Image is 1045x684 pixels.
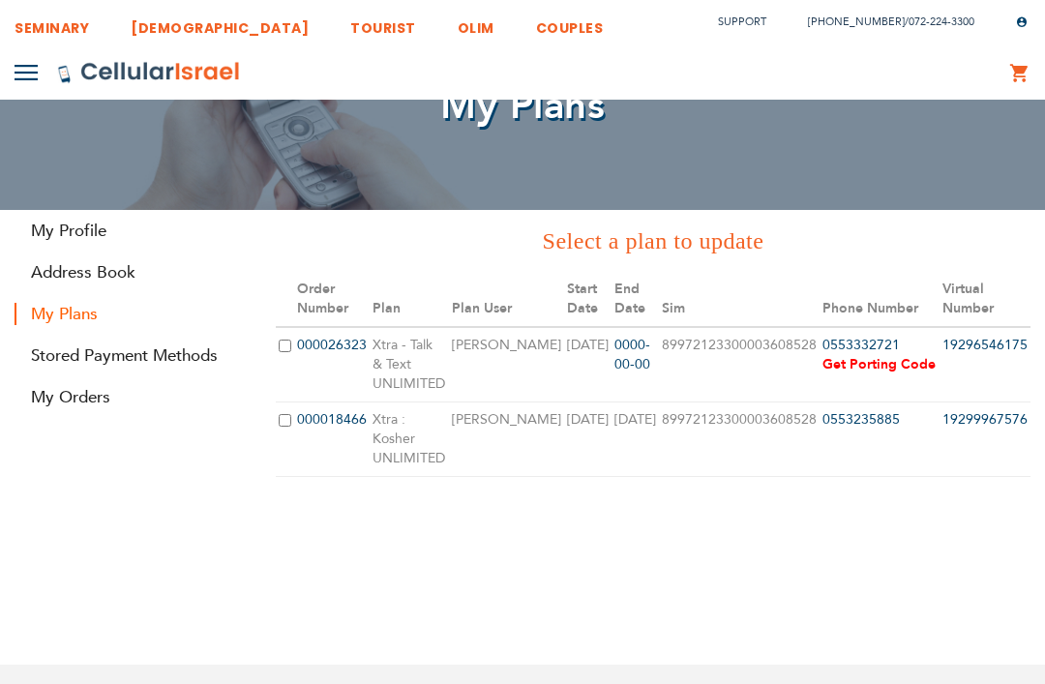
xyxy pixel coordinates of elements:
a: Address Book [15,261,247,283]
a: Support [718,15,766,29]
a: COUPLES [536,5,604,41]
a: [PHONE_NUMBER] [808,15,905,29]
a: 0553235885 [822,410,900,429]
a: 0000-00-00 [614,336,650,373]
th: Plan [370,272,448,327]
span: My Plans [440,79,605,133]
td: [DATE] [564,402,612,477]
td: [DATE] [612,402,659,477]
th: Virtual Number [940,272,1030,327]
th: Phone Number [820,272,939,327]
a: 072-224-3300 [909,15,974,29]
img: Toggle Menu [15,65,38,80]
td: [PERSON_NAME] [449,327,564,402]
td: Xtra : Kosher UNLIMITED [370,402,448,477]
a: Stored Payment Methods [15,344,247,367]
a: OLIM [458,5,494,41]
th: Plan User [449,272,564,327]
a: SEMINARY [15,5,89,41]
th: Order Number [294,272,370,327]
th: End Date [612,272,659,327]
th: Start Date [564,272,612,327]
li: / [789,8,974,36]
th: Sim [659,272,820,327]
a: My Profile [15,220,247,242]
a: [DEMOGRAPHIC_DATA] [131,5,309,41]
a: My Orders [15,386,247,408]
a: 000026323 [297,336,367,354]
a: 000018466 [297,410,367,429]
td: [DATE] [564,327,612,402]
h3: Select a plan to update [276,224,1030,257]
a: TOURIST [350,5,416,41]
a: 19296546175 [942,336,1028,354]
td: Xtra - Talk & Text UNLIMITED [370,327,448,402]
a: 0553332721 [822,336,900,354]
td: 89972123300003608528 [659,402,820,477]
strong: My Plans [15,303,247,325]
td: [PERSON_NAME] [449,402,564,477]
span: Get Porting Code [822,355,936,374]
img: Cellular Israel Logo [57,61,241,84]
td: 89972123300003608528 [659,327,820,402]
a: 19299967576 [942,410,1028,429]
